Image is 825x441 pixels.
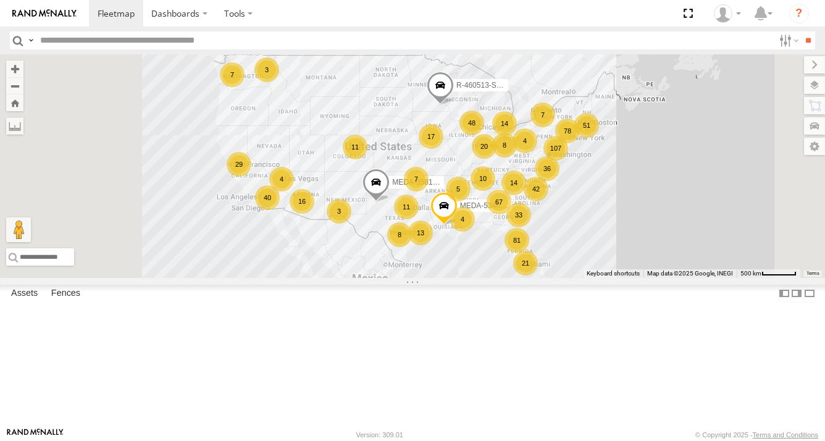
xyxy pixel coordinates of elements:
a: Terms (opens in new tab) [806,271,819,276]
div: 7 [530,103,555,127]
span: MEDA-534032-Roll [460,202,524,211]
div: © Copyright 2025 - [695,431,818,439]
div: 3 [327,199,351,224]
div: 42 [524,177,548,201]
div: 11 [343,135,367,159]
div: 51 [574,113,599,138]
div: 4 [450,207,475,232]
div: Version: 309.01 [356,431,403,439]
div: 16 [290,189,314,214]
div: Tim Albro [710,4,745,23]
a: Visit our Website [7,429,64,441]
div: 5 [446,177,471,201]
div: 40 [255,185,280,210]
div: 10 [471,166,495,191]
button: Zoom out [6,77,23,94]
span: 500 km [740,270,761,277]
label: Assets [5,285,44,302]
label: Dock Summary Table to the Right [790,285,803,303]
button: Map Scale: 500 km per 53 pixels [737,269,800,278]
button: Drag Pegman onto the map to open Street View [6,217,31,242]
i: ? [789,4,809,23]
div: 48 [459,111,484,135]
label: Search Query [26,31,36,49]
label: Map Settings [804,138,825,155]
div: 13 [408,220,433,245]
div: 3 [254,57,279,82]
span: R-460513-Swing [456,81,511,90]
label: Search Filter Options [774,31,801,49]
div: 17 [419,124,443,149]
div: 14 [492,111,517,136]
div: 7 [220,62,245,87]
div: 21 [513,251,538,275]
div: 36 [535,156,559,181]
span: MEDA-358103-Roll [392,178,456,187]
a: Terms and Conditions [753,431,818,439]
label: Hide Summary Table [803,285,816,303]
label: Dock Summary Table to the Left [778,285,790,303]
div: 20 [472,134,496,159]
div: 4 [269,167,294,191]
div: 4 [513,128,537,153]
div: 33 [506,203,531,227]
div: 11 [394,195,419,219]
div: 78 [555,119,580,143]
label: Measure [6,117,23,135]
button: Keyboard shortcuts [587,269,640,278]
button: Zoom in [6,61,23,77]
button: Zoom Home [6,94,23,111]
div: 8 [387,222,412,247]
div: 29 [227,152,251,177]
div: 67 [487,190,511,214]
img: rand-logo.svg [12,9,77,18]
div: 8 [492,133,517,157]
span: Map data ©2025 Google, INEGI [647,270,733,277]
div: 81 [505,228,529,253]
div: 107 [543,136,568,161]
div: 7 [404,167,429,191]
label: Fences [45,285,86,302]
div: 14 [501,170,526,195]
